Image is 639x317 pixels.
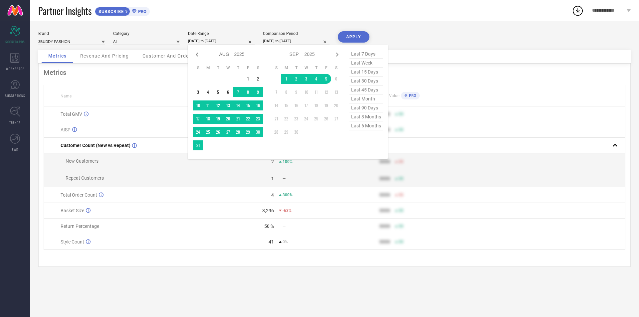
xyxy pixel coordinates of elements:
div: 4 [271,192,274,198]
td: Thu Sep 25 2025 [311,114,321,124]
span: TRENDS [9,120,21,125]
span: last month [349,94,383,103]
td: Tue Sep 30 2025 [291,127,301,137]
td: Tue Aug 12 2025 [213,100,223,110]
div: 50 % [264,224,274,229]
input: Select date range [188,38,255,45]
div: 1 [271,176,274,181]
th: Sunday [271,65,281,71]
span: PRO [407,93,416,98]
span: Total Order Count [61,192,97,198]
td: Sun Sep 28 2025 [271,127,281,137]
span: Metrics [48,53,67,59]
td: Tue Aug 05 2025 [213,87,223,97]
td: Wed Aug 20 2025 [223,114,233,124]
td: Fri Sep 12 2025 [321,87,331,97]
div: 9999 [379,176,390,181]
td: Sat Sep 13 2025 [331,87,341,97]
div: 3,296 [262,208,274,213]
th: Saturday [331,65,341,71]
th: Sunday [193,65,203,71]
td: Wed Sep 10 2025 [301,87,311,97]
span: — [283,176,286,181]
td: Thu Aug 07 2025 [233,87,243,97]
span: Style Count [61,239,84,244]
div: 9999 [379,192,390,198]
span: last 15 days [349,68,383,77]
td: Mon Sep 29 2025 [281,127,291,137]
span: last week [349,59,383,68]
td: Sun Aug 17 2025 [193,114,203,124]
th: Saturday [253,65,263,71]
span: 50 [399,208,403,213]
span: Return Percentage [61,224,99,229]
th: Tuesday [291,65,301,71]
td: Tue Sep 23 2025 [291,114,301,124]
td: Wed Aug 13 2025 [223,100,233,110]
td: Wed Sep 03 2025 [301,74,311,84]
span: Total GMV [61,111,82,117]
a: SUBSCRIBEPRO [95,5,150,16]
span: 100% [283,159,293,164]
span: SCORECARDS [5,39,25,44]
div: 9999 [379,159,390,164]
div: 9999 [379,239,390,244]
span: -63% [283,208,292,213]
input: Select comparison period [263,38,329,45]
div: 2 [271,159,274,164]
td: Sat Sep 06 2025 [331,74,341,84]
td: Thu Sep 11 2025 [311,87,321,97]
span: PRO [136,9,146,14]
td: Thu Aug 28 2025 [233,127,243,137]
td: Sat Aug 30 2025 [253,127,263,137]
td: Fri Sep 19 2025 [321,100,331,110]
td: Fri Aug 08 2025 [243,87,253,97]
span: 50 [399,159,403,164]
th: Thursday [233,65,243,71]
td: Mon Aug 04 2025 [203,87,213,97]
td: Sun Sep 07 2025 [271,87,281,97]
div: Date Range [188,31,255,36]
td: Thu Sep 18 2025 [311,100,321,110]
td: Sat Aug 16 2025 [253,100,263,110]
td: Thu Aug 21 2025 [233,114,243,124]
th: Tuesday [213,65,223,71]
th: Monday [281,65,291,71]
td: Sun Aug 03 2025 [193,87,203,97]
span: Revenue And Pricing [80,53,129,59]
span: last 3 months [349,112,383,121]
span: 50 [399,193,403,197]
td: Mon Aug 11 2025 [203,100,213,110]
td: Tue Sep 02 2025 [291,74,301,84]
span: New Customers [66,158,99,164]
span: SUGGESTIONS [5,93,25,98]
td: Mon Sep 22 2025 [281,114,291,124]
td: Sun Sep 14 2025 [271,100,281,110]
td: Wed Aug 06 2025 [223,87,233,97]
span: last 7 days [349,50,383,59]
div: 9999 [379,208,390,213]
td: Sat Sep 27 2025 [331,114,341,124]
span: Customer And Orders [142,53,193,59]
span: WORKSPACE [6,66,24,71]
td: Mon Sep 15 2025 [281,100,291,110]
span: — [283,224,286,229]
td: Fri Aug 22 2025 [243,114,253,124]
span: Partner Insights [38,4,92,18]
span: 50 [399,239,403,244]
span: SUBSCRIBE [95,9,125,14]
span: 50 [399,127,403,132]
td: Sat Aug 02 2025 [253,74,263,84]
td: Mon Sep 08 2025 [281,87,291,97]
td: Fri Aug 15 2025 [243,100,253,110]
span: Name [61,94,72,98]
div: Open download list [572,5,584,17]
td: Fri Sep 26 2025 [321,114,331,124]
td: Sun Aug 10 2025 [193,100,203,110]
td: Thu Aug 14 2025 [233,100,243,110]
th: Thursday [311,65,321,71]
td: Tue Aug 26 2025 [213,127,223,137]
span: Customer Count (New vs Repeat) [61,143,130,148]
td: Mon Sep 01 2025 [281,74,291,84]
th: Wednesday [223,65,233,71]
